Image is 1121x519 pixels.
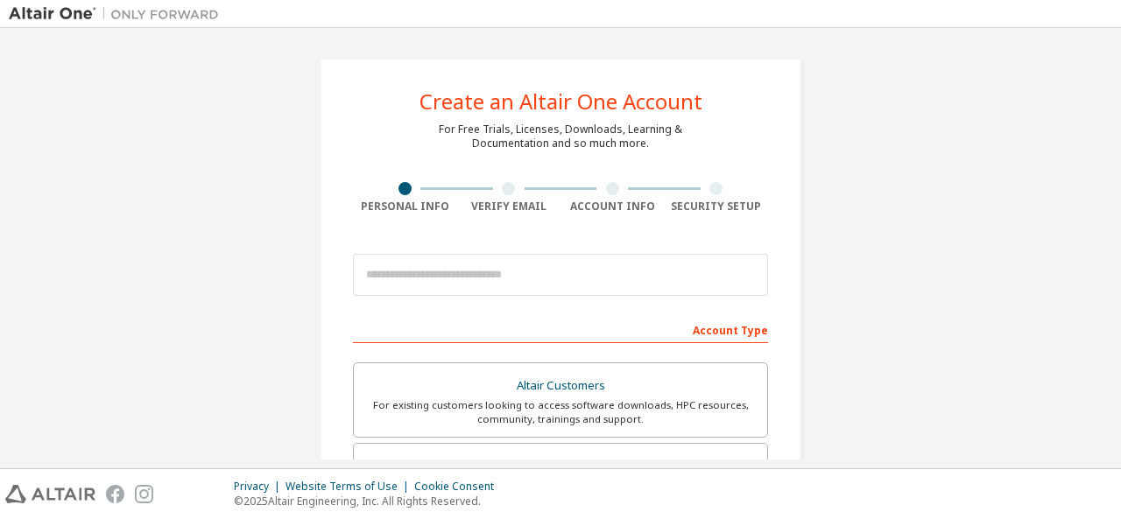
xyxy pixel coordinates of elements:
div: Security Setup [665,200,769,214]
div: For existing customers looking to access software downloads, HPC resources, community, trainings ... [364,398,757,426]
div: Personal Info [353,200,457,214]
div: Privacy [234,480,286,494]
div: Account Type [353,315,768,343]
div: Create an Altair One Account [419,91,702,112]
div: For Free Trials, Licenses, Downloads, Learning & Documentation and so much more. [439,123,682,151]
div: Verify Email [457,200,561,214]
img: Altair One [9,5,228,23]
div: Website Terms of Use [286,480,414,494]
div: Altair Customers [364,374,757,398]
div: Cookie Consent [414,480,504,494]
p: © 2025 Altair Engineering, Inc. All Rights Reserved. [234,494,504,508]
div: Account Info [560,200,665,214]
div: Students [364,454,757,479]
img: altair_logo.svg [5,485,95,503]
img: instagram.svg [135,485,153,503]
img: facebook.svg [106,485,124,503]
